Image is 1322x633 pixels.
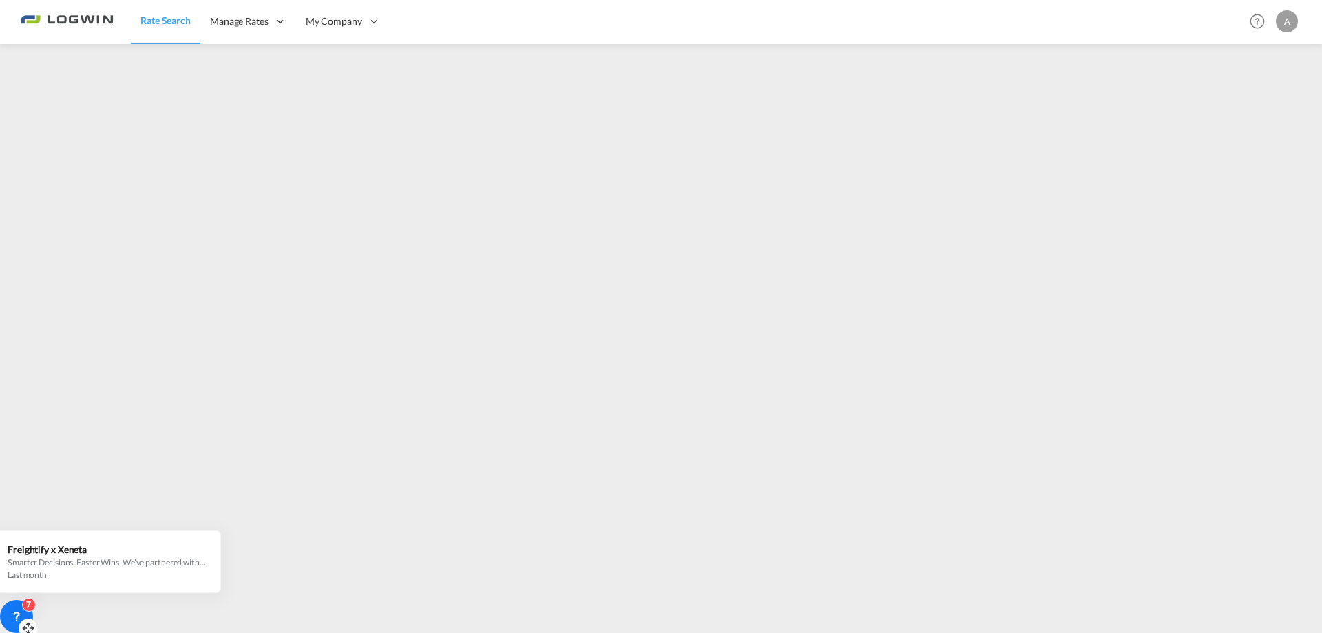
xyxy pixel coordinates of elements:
[21,6,114,37] img: bc73a0e0d8c111efacd525e4c8ad7d32.png
[1276,10,1298,32] div: A
[210,14,269,28] span: Manage Rates
[1246,10,1276,34] div: Help
[140,14,191,26] span: Rate Search
[306,14,362,28] span: My Company
[1246,10,1269,33] span: Help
